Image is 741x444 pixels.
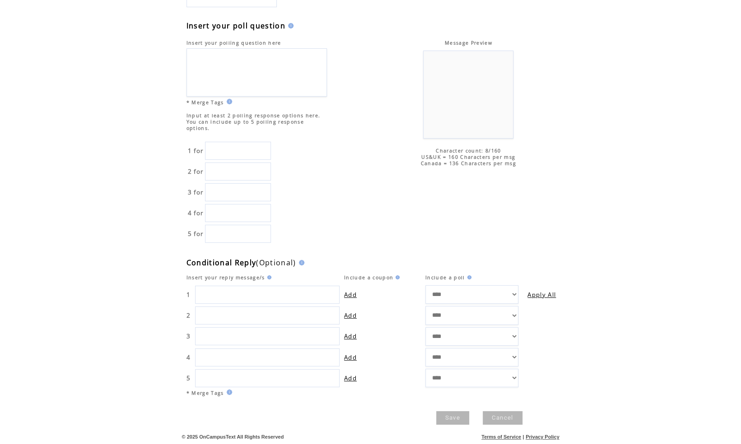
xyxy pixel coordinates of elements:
span: 1 [186,291,191,299]
img: help.gif [224,99,232,104]
span: * Merge Tags [186,390,224,396]
img: help.gif [296,260,304,265]
span: 2 [186,311,191,319]
a: Cancel [483,411,522,425]
a: Terms of Service [481,434,521,439]
span: 4 [186,353,191,361]
span: 3 [186,332,191,340]
img: help.gif [265,275,271,279]
span: Include a coupon [344,274,393,281]
span: (Optional) [186,258,296,268]
span: 1 for [188,147,204,155]
span: | [522,434,524,439]
span: Insert your reply message/s [186,274,265,281]
span: Canada = 136 Characters per msg [421,160,516,166]
span: Insert your polling question here [186,40,281,46]
span: 5 for [188,230,204,238]
img: help.gif [393,275,400,279]
span: © 2025 OnCampusText All Rights Reserved [182,434,284,439]
span: Input at least 2 polling response options here. [186,112,323,119]
a: Add [344,311,357,319]
span: Character count: 8/160 [436,148,501,154]
a: Add [344,291,357,299]
span: 4 for [188,209,204,217]
span: Message Preview [445,40,492,46]
span: US&UK = 160 Characters per msg [421,154,515,160]
a: Add [344,353,357,361]
a: Apply All [527,291,556,299]
span: Include a poll [425,274,465,281]
a: Add [344,332,357,340]
a: Privacy Policy [526,434,559,439]
img: help.gif [224,389,232,395]
b: Conditional Reply [186,258,256,268]
span: * Merge Tags [186,99,224,106]
span: 2 for [188,167,204,176]
img: help.gif [285,23,294,28]
span: You can include up to 5 polling response options. [186,119,304,131]
img: help.gif [465,275,471,279]
span: Insert your poll question [186,21,285,31]
a: Add [344,374,357,382]
span: 3 for [188,188,204,196]
span: 5 [186,374,191,382]
a: Save [436,411,469,425]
